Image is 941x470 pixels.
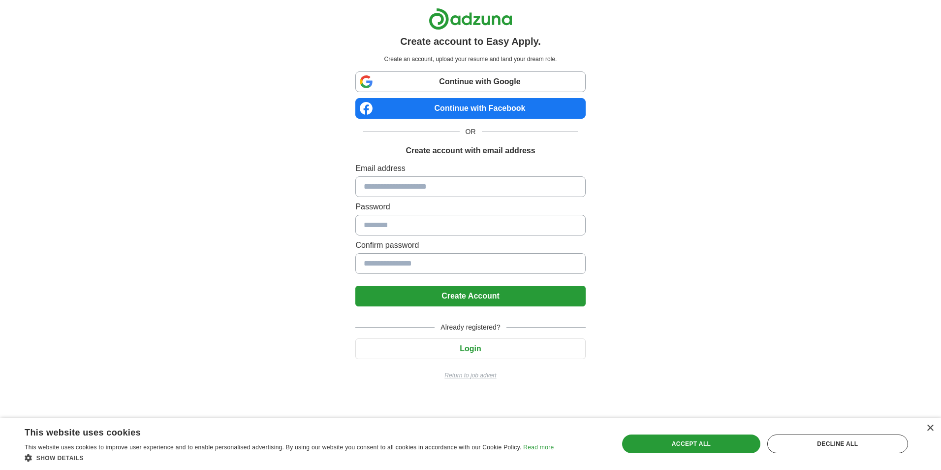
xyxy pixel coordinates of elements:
[926,425,934,432] div: Close
[355,71,585,92] a: Continue with Google
[460,127,482,137] span: OR
[622,435,760,453] div: Accept all
[25,453,554,463] div: Show details
[355,201,585,213] label: Password
[523,444,554,451] a: Read more, opens a new window
[25,444,522,451] span: This website uses cookies to improve user experience and to enable personalised advertising. By u...
[355,163,585,174] label: Email address
[435,322,506,333] span: Already registered?
[25,424,529,438] div: This website uses cookies
[406,145,535,157] h1: Create account with email address
[355,344,585,353] a: Login
[355,371,585,380] a: Return to job advert
[355,239,585,251] label: Confirm password
[767,435,908,453] div: Decline all
[357,55,583,64] p: Create an account, upload your resume and land your dream role.
[36,455,84,462] span: Show details
[355,286,585,306] button: Create Account
[355,98,585,119] a: Continue with Facebook
[429,8,512,30] img: Adzuna logo
[400,34,541,49] h1: Create account to Easy Apply.
[355,338,585,359] button: Login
